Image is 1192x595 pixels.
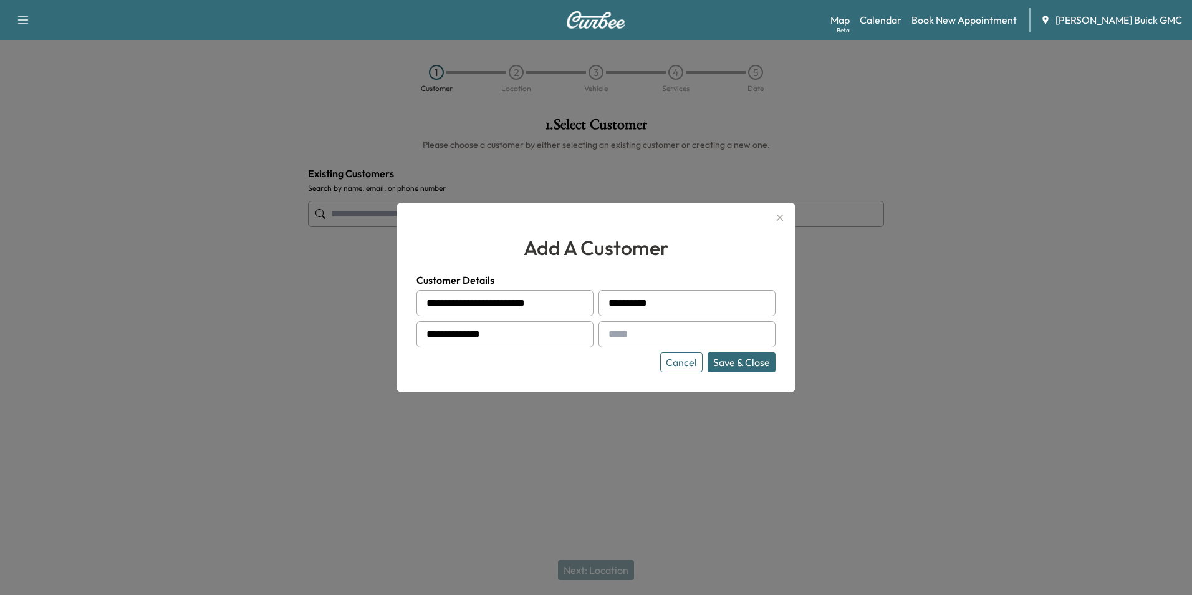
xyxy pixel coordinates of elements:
[660,352,703,372] button: Cancel
[911,12,1017,27] a: Book New Appointment
[708,352,776,372] button: Save & Close
[830,12,850,27] a: MapBeta
[416,233,776,263] h2: add a customer
[860,12,901,27] a: Calendar
[416,273,776,288] h4: Customer Details
[837,26,850,35] div: Beta
[566,11,626,29] img: Curbee Logo
[1055,12,1182,27] span: [PERSON_NAME] Buick GMC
